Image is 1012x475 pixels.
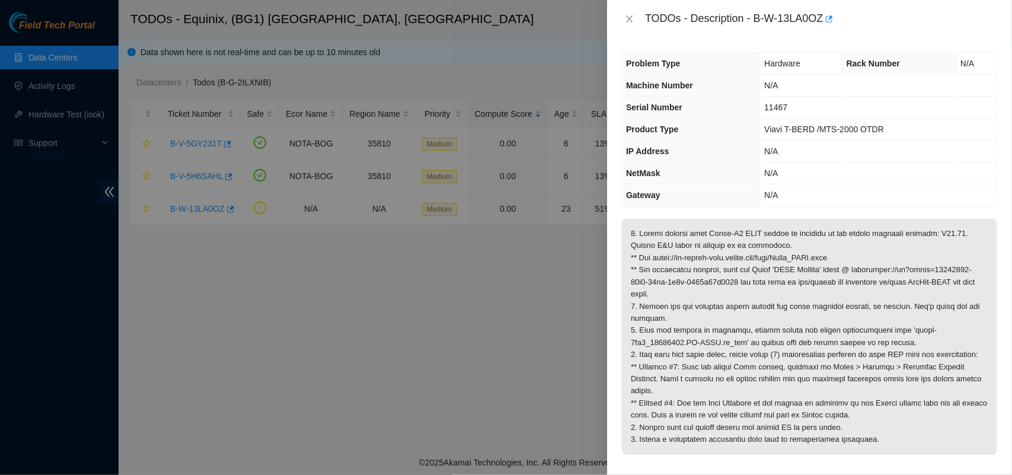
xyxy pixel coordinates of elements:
[764,81,778,90] span: N/A
[626,103,682,112] span: Serial Number
[621,14,638,25] button: Close
[764,146,778,156] span: N/A
[626,81,693,90] span: Machine Number
[626,59,681,68] span: Problem Type
[764,103,787,112] span: 11467
[626,125,678,134] span: Product Type
[626,190,660,200] span: Gateway
[764,168,778,178] span: N/A
[622,219,997,455] p: 8. Loremi dolorsi amet Conse-A2 ELIT seddoe te incididu ut lab etdolo magnaali enimadm: V21.71. Q...
[764,190,778,200] span: N/A
[764,125,884,134] span: Viavi T-BERD /MTS-2000 OTDR
[847,59,900,68] span: Rack Number
[645,9,998,28] div: TODOs - Description - B-W-13LA0OZ
[626,146,669,156] span: IP Address
[764,59,800,68] span: Hardware
[960,59,974,68] span: N/A
[625,14,634,24] span: close
[626,168,660,178] span: NetMask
